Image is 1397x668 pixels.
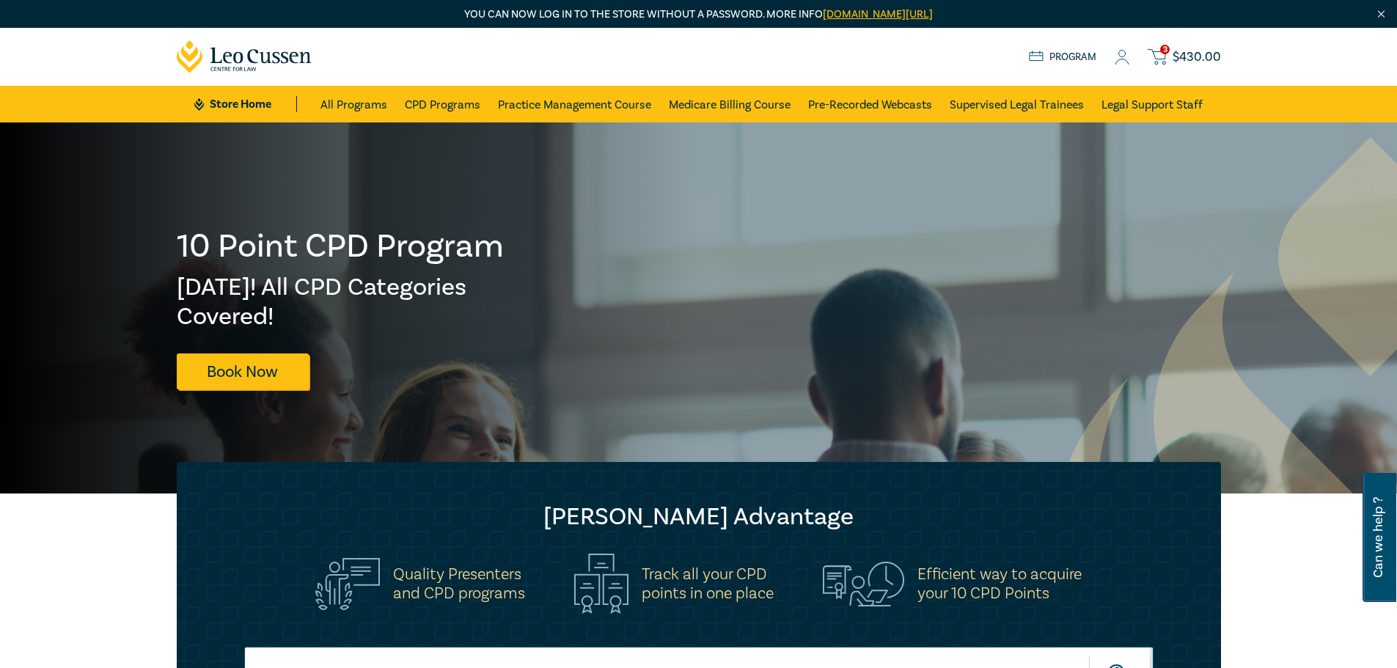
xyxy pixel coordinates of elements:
span: 3 [1160,45,1170,54]
h2: [DATE]! All CPD Categories Covered! [177,273,505,331]
a: CPD Programs [405,86,480,122]
a: Medicare Billing Course [669,86,791,122]
img: Track all your CPD<br>points in one place [574,554,628,614]
a: [DOMAIN_NAME][URL] [823,7,933,21]
a: Legal Support Staff [1101,86,1203,122]
a: Book Now [177,353,309,389]
h5: Efficient way to acquire your 10 CPD Points [917,565,1082,603]
img: Quality Presenters<br>and CPD programs [315,558,380,610]
a: Practice Management Course [498,86,651,122]
a: All Programs [320,86,387,122]
h1: 10 Point CPD Program [177,227,505,265]
a: Supervised Legal Trainees [950,86,1084,122]
h5: Quality Presenters and CPD programs [393,565,525,603]
img: Efficient way to acquire<br>your 10 CPD Points [823,562,904,606]
h5: Track all your CPD points in one place [642,565,774,603]
span: $ 430.00 [1173,49,1221,65]
a: Pre-Recorded Webcasts [808,86,932,122]
img: Close [1375,8,1387,21]
a: Program [1029,49,1097,65]
h2: [PERSON_NAME] Advantage [206,502,1192,532]
span: Can we help ? [1371,482,1385,593]
p: You can now log in to the store without a password. More info [177,7,1221,23]
a: Store Home [194,96,296,112]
